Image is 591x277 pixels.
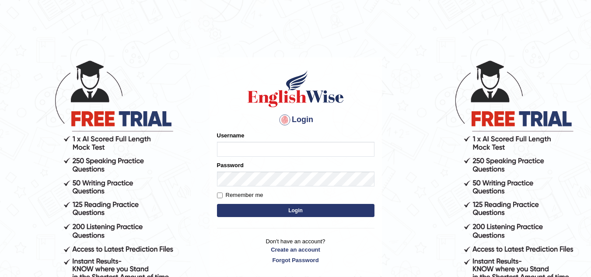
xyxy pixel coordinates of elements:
[217,256,374,264] a: Forgot Password
[217,204,374,217] button: Login
[217,237,374,264] p: Don't have an account?
[217,191,263,200] label: Remember me
[217,161,244,169] label: Password
[246,69,346,109] img: Logo of English Wise sign in for intelligent practice with AI
[217,113,374,127] h4: Login
[217,193,223,198] input: Remember me
[217,131,245,140] label: Username
[217,245,374,254] a: Create an account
